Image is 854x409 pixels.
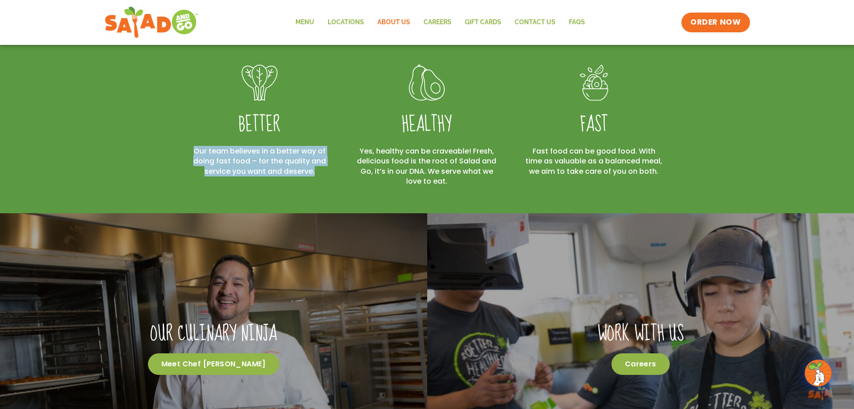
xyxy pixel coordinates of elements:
h2: Work with us [443,321,839,347]
h4: FAST [524,112,664,137]
h4: Healthy [356,112,497,137]
h2: Salad and Go is on a mission to make fresh, nutritious food convenient and affordable for ALL. [239,12,616,47]
span: Meet Chef [PERSON_NAME] [148,353,279,375]
img: new-SAG-logo-768×292 [104,4,199,40]
span: Careers [611,353,670,375]
a: GIFT CARDS [458,12,508,33]
a: Locations [321,12,371,33]
nav: Menu [289,12,592,33]
a: About Us [371,12,417,33]
a: Careers [417,12,458,33]
h2: Fast food can be good food. With time as valuable as a balanced meal, we aim to take care of you ... [524,146,664,176]
span: ORDER NOW [690,17,741,28]
a: ORDER NOW [681,13,750,32]
a: Menu [289,12,321,33]
a: Contact Us [508,12,562,33]
h2: Yes, healthy can be craveable! Fresh, delicious food is the root of Salad and Go, it’s in our DNA... [356,146,497,187]
h4: Better [190,112,330,137]
a: FAQs [562,12,592,33]
h2: Our team believes in a better way of doing fast food – for the quality and service you want and d... [190,146,330,176]
h2: Our culinary ninja [16,321,412,347]
img: wpChatIcon [806,361,831,386]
